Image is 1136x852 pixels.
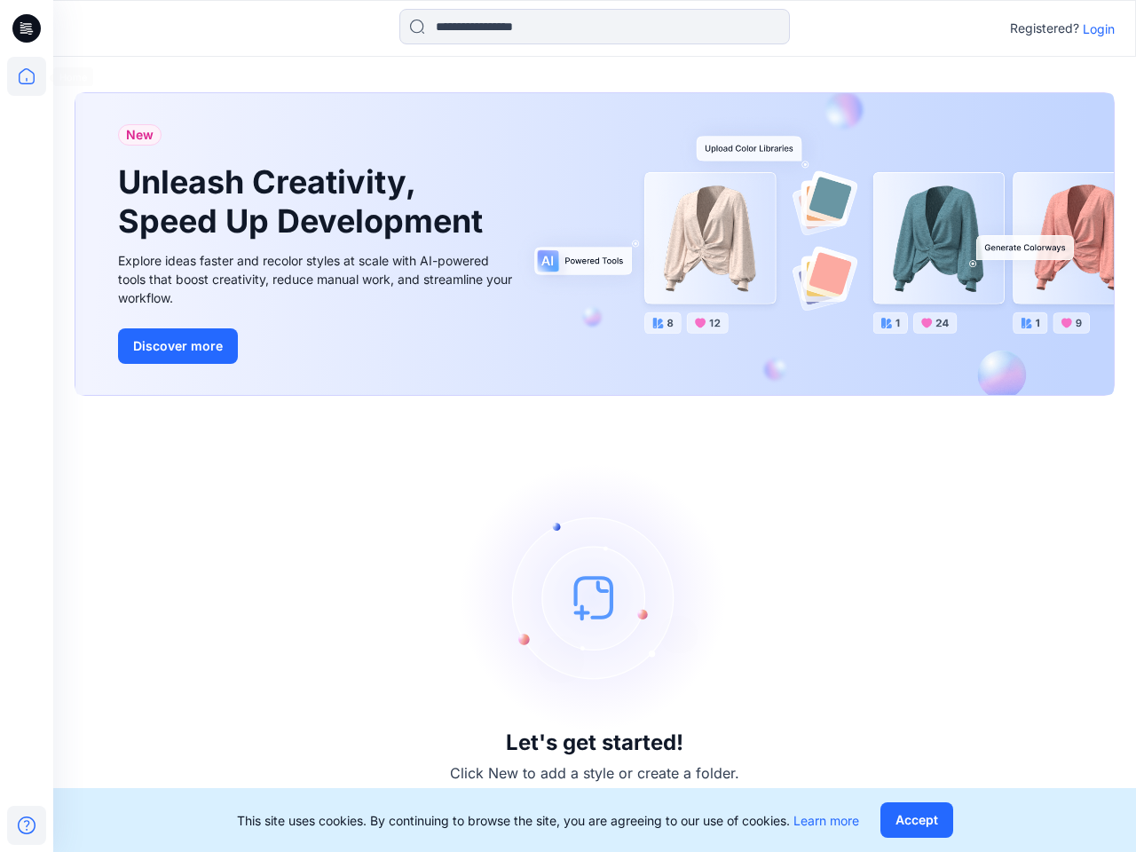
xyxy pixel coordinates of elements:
[118,251,517,307] div: Explore ideas faster and recolor styles at scale with AI-powered tools that boost creativity, red...
[118,328,238,364] button: Discover more
[118,328,517,364] a: Discover more
[1010,18,1079,39] p: Registered?
[126,124,154,146] span: New
[506,730,683,755] h3: Let's get started!
[237,811,859,830] p: This site uses cookies. By continuing to browse the site, you are agreeing to our use of cookies.
[1083,20,1115,38] p: Login
[118,163,491,240] h1: Unleash Creativity, Speed Up Development
[450,762,739,784] p: Click New to add a style or create a folder.
[880,802,953,838] button: Accept
[461,464,728,730] img: empty-state-image.svg
[793,813,859,828] a: Learn more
